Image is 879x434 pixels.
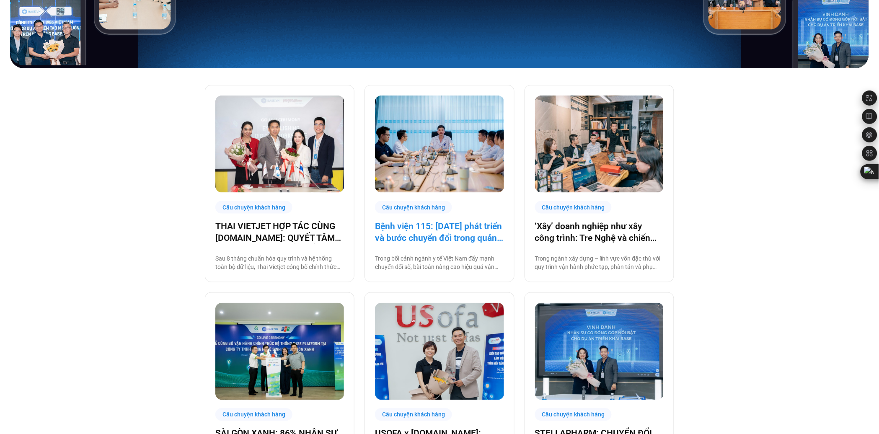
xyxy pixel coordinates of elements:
div: Câu chuyện khách hàng [375,408,452,421]
div: Câu chuyện khách hàng [535,408,612,421]
div: Câu chuyện khách hàng [375,201,452,214]
a: THAI VIETJET HỢP TÁC CÙNG [DOMAIN_NAME]: QUYẾT TÂM “CẤT CÁNH” CHUYỂN ĐỔI SỐ [215,220,344,244]
p: Trong bối cảnh ngành y tế Việt Nam đẩy mạnh chuyển đổi số, bài toán nâng cao hiệu quả vận hành đa... [375,254,504,272]
div: Câu chuyện khách hàng [535,201,612,214]
div: Câu chuyện khách hàng [215,408,292,421]
a: ‘Xây’ doanh nghiệp như xây công trình: Tre Nghệ và chiến lược chuyển đổi từ gốc [535,220,664,244]
p: Sau 8 tháng chuẩn hóa quy trình và hệ thống toàn bộ dữ liệu, Thai Vietjet công bố chính thức vận ... [215,254,344,272]
p: Trong ngành xây dựng – lĩnh vực vốn đặc thù với quy trình vận hành phức tạp, phân tán và phụ thuộ... [535,254,664,272]
div: Câu chuyện khách hàng [215,201,292,214]
a: Bệnh viện 115: [DATE] phát triển và bước chuyển đổi trong quản trị bệnh viện tư nhân [375,220,504,244]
